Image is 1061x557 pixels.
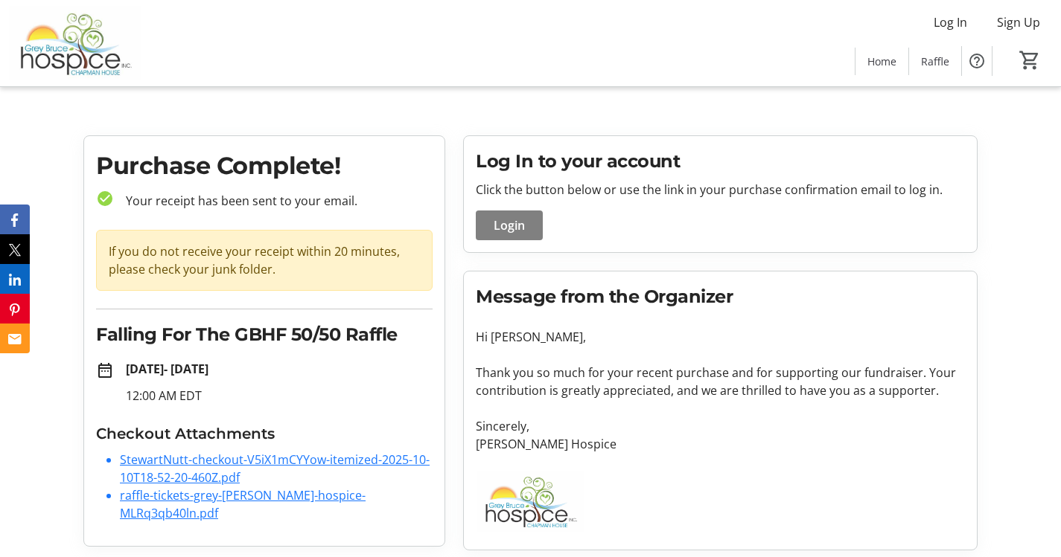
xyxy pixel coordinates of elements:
button: Help [962,46,992,76]
p: 12:00 AM EDT [126,387,433,405]
span: Login [494,216,525,234]
p: Sincerely, [476,417,965,435]
p: Click the button below or use the link in your purchase confirmation email to log in. [476,181,965,199]
button: Sign Up [985,10,1052,34]
button: Cart [1016,47,1043,74]
p: Your receipt has been sent to your email. [114,192,433,210]
a: raffle-tickets-grey-[PERSON_NAME]-hospice-MLRq3qb40ln.pdf [120,487,366,521]
p: [PERSON_NAME] Hospice [476,435,965,453]
span: Log In [934,13,967,31]
p: Hi [PERSON_NAME], [476,328,965,346]
button: Log In [922,10,979,34]
button: Login [476,210,543,240]
strong: [DATE] - [DATE] [126,361,208,377]
h2: Log In to your account [476,148,965,175]
a: StewartNutt-checkout-V5iX1mCYYow-itemized-2025-10-10T18-52-20-460Z.pdf [120,451,430,486]
span: Raffle [921,54,949,69]
a: Home [856,48,908,75]
h1: Purchase Complete! [96,148,433,184]
span: Sign Up [997,13,1040,31]
p: Thank you so much for your recent purchase and for supporting our fundraiser. Your contribution i... [476,364,965,399]
h3: Checkout Attachments [96,422,433,445]
img: Grey Bruce Hospice logo [476,471,584,532]
mat-icon: check_circle [96,190,114,207]
h2: Message from the Organizer [476,283,965,310]
img: Grey Bruce Hospice's Logo [9,6,141,80]
div: If you do not receive your receipt within 20 minutes, please check your junk folder. [96,230,433,291]
mat-icon: date_range [96,361,114,379]
span: Home [867,54,896,69]
h2: Falling For The GBHF 50/50 Raffle [96,321,433,348]
a: Raffle [909,48,961,75]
